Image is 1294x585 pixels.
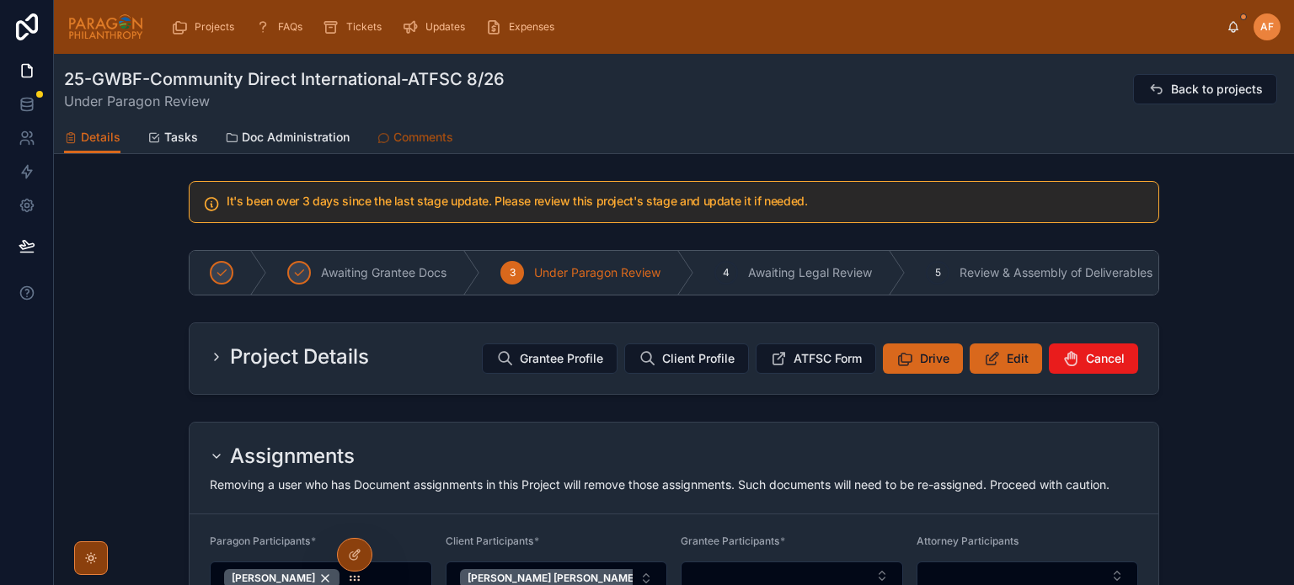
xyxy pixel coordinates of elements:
[210,477,1110,492] span: Removing a user who has Document assignments in this Project will remove those assignments. Such ...
[935,266,941,279] span: 5
[195,20,234,34] span: Projects
[377,122,453,156] a: Comments
[164,129,198,146] span: Tasks
[446,534,533,547] span: Client Participants
[468,572,637,585] span: [PERSON_NAME] [PERSON_NAME]
[227,195,1145,207] h5: It's been over 3 days since the last stage update. Please review this project's stage and update ...
[920,350,949,367] span: Drive
[230,343,369,370] h2: Project Details
[960,264,1152,281] span: Review & Assembly of Deliverables
[210,534,310,547] span: Paragon Participants
[64,67,505,91] h1: 25-GWBF-Community Direct International-ATFSC 8/26
[624,343,749,374] button: Client Profile
[67,13,144,40] img: App logo
[520,350,603,367] span: Grantee Profile
[1171,81,1263,98] span: Back to projects
[64,122,120,154] a: Details
[756,343,876,374] button: ATFSC Form
[232,572,315,585] span: [PERSON_NAME]
[321,264,446,281] span: Awaiting Grantee Docs
[1007,350,1029,367] span: Edit
[242,129,350,146] span: Doc Administration
[509,20,554,34] span: Expenses
[318,12,393,42] a: Tickets
[166,12,246,42] a: Projects
[748,264,872,281] span: Awaiting Legal Review
[147,122,198,156] a: Tasks
[278,20,302,34] span: FAQs
[230,443,355,470] h2: Assignments
[662,350,735,367] span: Client Profile
[1086,350,1125,367] span: Cancel
[681,534,779,547] span: Grantee Participants
[1133,74,1277,104] button: Back to projects
[482,343,618,374] button: Grantee Profile
[510,266,516,279] span: 3
[723,266,730,279] span: 4
[81,129,120,146] span: Details
[158,8,1227,45] div: scrollable content
[346,20,382,34] span: Tickets
[794,350,862,367] span: ATFSC Form
[1260,20,1274,34] span: AF
[64,91,505,111] span: Under Paragon Review
[225,122,350,156] a: Doc Administration
[425,20,465,34] span: Updates
[393,129,453,146] span: Comments
[397,12,477,42] a: Updates
[534,264,660,281] span: Under Paragon Review
[883,343,963,374] button: Drive
[249,12,314,42] a: FAQs
[970,343,1042,374] button: Edit
[480,12,566,42] a: Expenses
[1049,343,1138,374] button: Cancel
[917,534,1019,547] span: Attorney Participants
